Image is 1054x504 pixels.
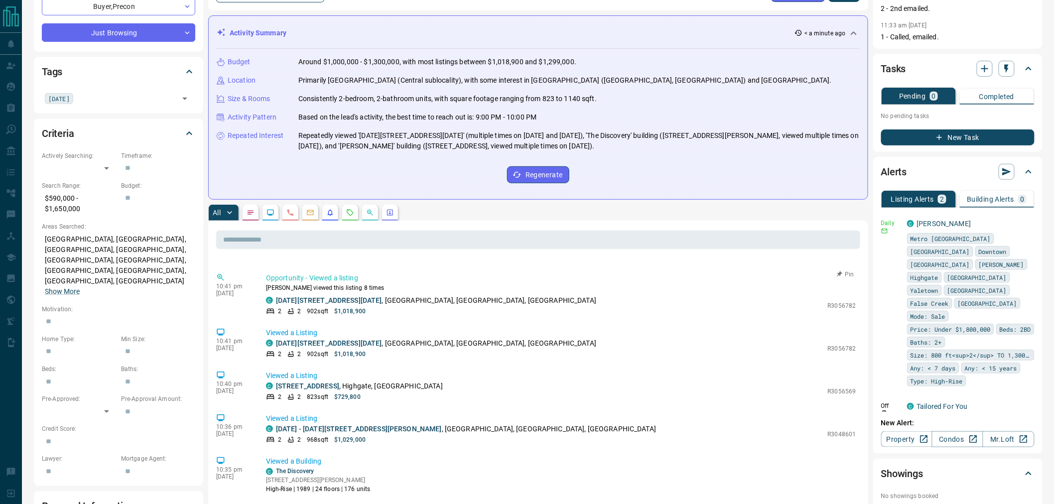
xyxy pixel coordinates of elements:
span: Price: Under $1,800,000 [911,324,991,334]
a: Mr.Loft [983,431,1034,447]
a: Property [881,431,932,447]
span: [GEOGRAPHIC_DATA] [947,272,1007,282]
p: 2 [940,196,944,203]
p: Actively Searching: [42,151,116,160]
p: [STREET_ADDRESS][PERSON_NAME] [266,476,371,485]
button: Regenerate [507,166,569,183]
h2: Alerts [881,164,907,180]
div: Alerts [881,160,1035,184]
p: Primarily [GEOGRAPHIC_DATA] (Central sublocality), with some interest in [GEOGRAPHIC_DATA] ([GEOG... [298,75,832,86]
p: 2 [297,392,301,401]
span: [GEOGRAPHIC_DATA] [947,285,1007,295]
button: Pin [831,270,860,279]
p: New Alert: [881,418,1035,428]
button: New Task [881,129,1035,145]
p: 2 [278,307,281,316]
p: Viewed a Building [266,456,856,467]
p: [DATE] [216,345,251,352]
svg: Email [881,228,888,235]
span: Size: 800 ft<sup>2</sup> TO 1,300 ft<sup>2</sup> [911,350,1031,360]
p: Beds: [42,365,116,374]
p: Motivation: [42,305,195,314]
p: Viewed a Listing [266,413,856,424]
svg: Push Notification Only [881,410,888,417]
a: Tailored For You [917,402,968,410]
p: Viewed a Listing [266,328,856,338]
p: 823 sqft [307,392,328,401]
p: 2 [297,435,301,444]
span: False Creek [911,298,949,308]
p: [PERSON_NAME] viewed this listing 8 times [266,283,856,292]
div: condos.ca [907,220,914,227]
p: No showings booked [881,492,1035,501]
p: Building Alerts [967,196,1014,203]
p: Daily [881,219,901,228]
a: The Discovery [276,468,314,475]
p: [DATE] [216,430,251,437]
p: , [GEOGRAPHIC_DATA], [GEOGRAPHIC_DATA], [GEOGRAPHIC_DATA] [276,338,596,349]
p: Home Type: [42,335,116,344]
p: 10:40 pm [216,380,251,387]
a: Condos [932,431,983,447]
a: [DATE][STREET_ADDRESS][DATE] [276,296,382,304]
p: Budget [228,57,251,67]
p: Location [228,75,256,86]
svg: Lead Browsing Activity [266,209,274,217]
p: Based on the lead's activity, the best time to reach out is: 9:00 PM - 10:00 PM [298,112,536,123]
p: 0 [932,93,936,100]
p: < a minute ago [804,29,846,38]
svg: Requests [346,209,354,217]
p: Budget: [121,181,195,190]
div: condos.ca [266,297,273,304]
span: [DATE] [48,94,70,104]
div: Activity Summary< a minute ago [217,24,860,42]
p: Repeated Interest [228,130,283,141]
div: condos.ca [266,425,273,432]
p: 2 [297,350,301,359]
div: Showings [881,462,1035,486]
p: [GEOGRAPHIC_DATA], [GEOGRAPHIC_DATA], [GEOGRAPHIC_DATA], [GEOGRAPHIC_DATA], [GEOGRAPHIC_DATA], [G... [42,231,195,300]
span: Yaletown [911,285,938,295]
p: $729,800 [334,392,361,401]
span: Baths: 2+ [911,337,942,347]
a: [STREET_ADDRESS] [276,382,339,390]
svg: Notes [247,209,255,217]
button: Show More [45,286,80,297]
span: Beds: 2BD [1000,324,1031,334]
h2: Tags [42,64,62,80]
p: Areas Searched: [42,222,195,231]
p: Pre-Approved: [42,394,116,403]
p: High-Rise | 1989 | 24 floors | 176 units [266,485,371,494]
p: 1 - Called, emailed. [881,32,1035,42]
p: Timeframe: [121,151,195,160]
p: R3056569 [828,387,856,396]
p: Size & Rooms [228,94,270,104]
p: R3056782 [828,301,856,310]
span: [PERSON_NAME] [979,259,1024,269]
p: 2 [278,350,281,359]
p: 902 sqft [307,350,328,359]
p: 10:41 pm [216,283,251,290]
svg: Agent Actions [386,209,394,217]
svg: Opportunities [366,209,374,217]
div: condos.ca [266,468,273,475]
svg: Emails [306,209,314,217]
span: Mode: Sale [911,311,945,321]
p: Min Size: [121,335,195,344]
p: 2 [278,392,281,401]
p: 968 sqft [307,435,328,444]
p: 10:41 pm [216,338,251,345]
p: Opportunity - Viewed a listing [266,273,856,283]
p: Activity Pattern [228,112,276,123]
p: Completed [979,93,1015,100]
p: No pending tasks [881,109,1035,124]
a: [DATE][STREET_ADDRESS][DATE] [276,339,382,347]
p: 10:35 pm [216,466,251,473]
p: Listing Alerts [891,196,934,203]
div: condos.ca [266,382,273,389]
p: Mortgage Agent: [121,454,195,463]
p: Lawyer: [42,454,116,463]
p: $1,018,900 [334,307,366,316]
p: , [GEOGRAPHIC_DATA], [GEOGRAPHIC_DATA], [GEOGRAPHIC_DATA] [276,424,656,434]
div: Tasks [881,57,1035,81]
